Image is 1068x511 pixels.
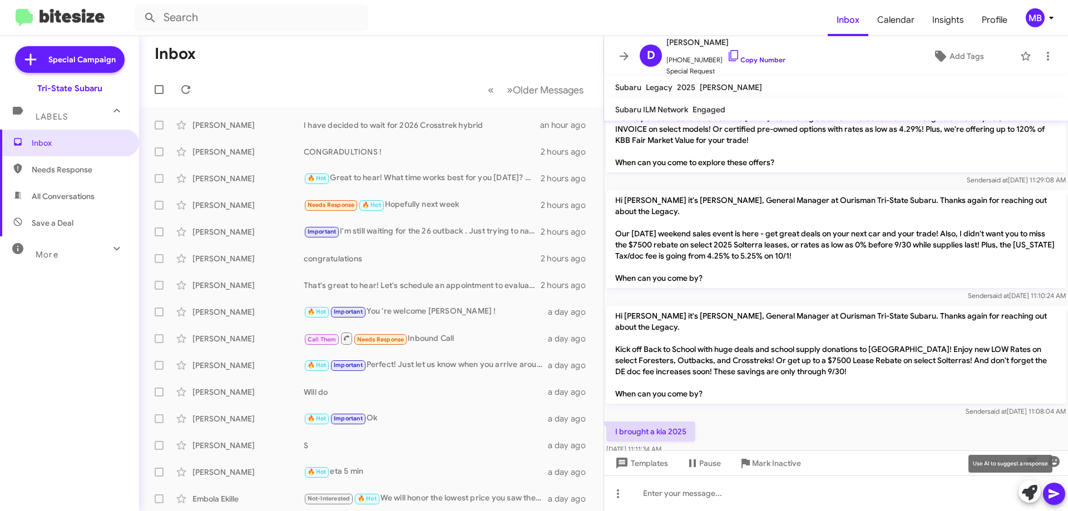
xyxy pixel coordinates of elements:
[334,415,363,422] span: Important
[727,56,785,64] a: Copy Number
[304,225,541,238] div: I'm still waiting for the 26 outback . Just trying to narrow down where I will purchase
[1026,8,1045,27] div: MB
[548,333,595,344] div: a day ago
[548,493,595,504] div: a day ago
[548,467,595,478] div: a day ago
[828,4,868,36] a: Inbox
[36,112,68,122] span: Labels
[304,146,541,157] div: CONGRADULTIONS !
[36,250,58,260] span: More
[615,82,641,92] span: Subaru
[192,173,304,184] div: [PERSON_NAME]
[987,407,1007,415] span: said at
[548,413,595,424] div: a day ago
[192,280,304,291] div: [PERSON_NAME]
[507,83,513,97] span: »
[32,217,73,229] span: Save a Deal
[613,453,668,473] span: Templates
[308,361,327,369] span: 🔥 Hot
[304,465,548,478] div: eta 5 min
[647,47,655,65] span: D
[482,78,590,101] nav: Page navigation example
[15,46,125,73] a: Special Campaign
[192,253,304,264] div: [PERSON_NAME]
[541,173,595,184] div: 2 hours ago
[481,78,501,101] button: Previous
[513,84,584,96] span: Older Messages
[540,120,595,131] div: an hour ago
[308,336,337,343] span: Call Them
[304,280,541,291] div: That's great to hear! Let's schedule an appointment to evaluate your Outback and discuss the deta...
[308,468,327,475] span: 🔥 Hot
[192,306,304,317] div: [PERSON_NAME]
[334,361,363,369] span: Important
[606,190,1066,288] p: Hi [PERSON_NAME] it's [PERSON_NAME], General Manager at Ourisman Tri-State Subaru. Thanks again f...
[32,137,126,148] span: Inbox
[362,201,381,209] span: 🔥 Hot
[606,445,661,453] span: [DATE] 11:11:34 AM
[541,226,595,237] div: 2 hours ago
[966,407,1066,415] span: Sender [DATE] 11:08:04 AM
[541,253,595,264] div: 2 hours ago
[32,164,126,175] span: Needs Response
[699,453,721,473] span: Pause
[606,306,1066,404] p: Hi [PERSON_NAME] it's [PERSON_NAME], General Manager at Ourisman Tri-State Subaru. Thanks again f...
[604,453,677,473] button: Templates
[901,46,1015,66] button: Add Tags
[334,308,363,315] span: Important
[666,66,785,77] span: Special Request
[304,305,548,318] div: You 're welcome [PERSON_NAME] !
[752,453,801,473] span: Mark Inactive
[192,226,304,237] div: [PERSON_NAME]
[677,82,695,92] span: 2025
[606,75,1066,172] p: Hi [PERSON_NAME] it's [PERSON_NAME], General Manager at Ourisman Tri-State Subaru. Thanks again f...
[304,331,548,345] div: Inbound Call
[304,412,548,425] div: Ok
[192,120,304,131] div: [PERSON_NAME]
[192,360,304,371] div: [PERSON_NAME]
[923,4,973,36] a: Insights
[950,46,984,66] span: Add Tags
[646,82,673,92] span: Legacy
[973,4,1016,36] a: Profile
[500,78,590,101] button: Next
[548,440,595,451] div: a day ago
[868,4,923,36] a: Calendar
[357,336,404,343] span: Needs Response
[37,83,102,94] div: Tri-State Subaru
[548,360,595,371] div: a day ago
[32,191,95,202] span: All Conversations
[304,440,548,451] div: S
[192,467,304,478] div: [PERSON_NAME]
[192,440,304,451] div: [PERSON_NAME]
[308,228,337,235] span: Important
[304,172,541,185] div: Great to hear! What time works best for you [DATE]? We’d love to assist you with your vehicle!
[488,83,494,97] span: «
[192,333,304,344] div: [PERSON_NAME]
[606,421,695,441] p: I brought a kia 2025
[358,495,377,502] span: 🔥 Hot
[192,146,304,157] div: [PERSON_NAME]
[308,175,327,182] span: 🔥 Hot
[304,253,541,264] div: congratulations
[548,386,595,398] div: a day ago
[308,495,350,502] span: Not-Interested
[308,415,327,422] span: 🔥 Hot
[541,146,595,157] div: 2 hours ago
[968,291,1066,300] span: Sender [DATE] 11:10:24 AM
[304,386,548,398] div: Will do
[48,54,116,65] span: Special Campaign
[990,291,1009,300] span: said at
[700,82,762,92] span: [PERSON_NAME]
[615,105,688,115] span: Subaru ILM Network
[308,308,327,315] span: 🔥 Hot
[693,105,725,115] span: Engaged
[1016,8,1056,27] button: MB
[155,45,196,63] h1: Inbox
[304,120,540,131] div: I have decided to wait for 2026 Crosstrek hybrid
[677,453,730,473] button: Pause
